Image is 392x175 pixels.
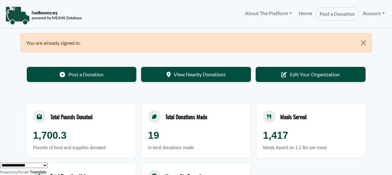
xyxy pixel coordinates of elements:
img: Google Translate [18,170,30,175]
button: Close [355,33,371,52]
a: Translate [18,170,47,174]
div: Meals Served [280,113,307,121]
div: 19 [148,128,244,143]
a: Post a Donation [27,67,137,82]
div: Pounds of food and supplies donated [33,144,129,151]
a: View Nearby Donations [141,67,251,82]
div: 1,700.3 [33,128,129,143]
a: Post a Donation [315,7,359,21]
div: 1,417 [263,128,359,143]
img: NavigationLogo_FoodRecovery-91c16205cd0af1ed486a0f1a7774a6544ea792ac00100771e7dd3ec7c0e58e41.png [5,6,82,25]
a: Edit Your Organization [256,67,366,82]
a: Account [359,7,388,20]
a: About The Platform [241,7,295,20]
div: You are already signed in. [20,33,372,52]
div: Total Pounds Donated [50,113,93,121]
a: Home [295,7,315,21]
div: In-kind donations made [148,144,244,151]
div: Total Donations Made [165,113,207,121]
div: Meals based on 1.2 lbs per meal [263,144,359,151]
